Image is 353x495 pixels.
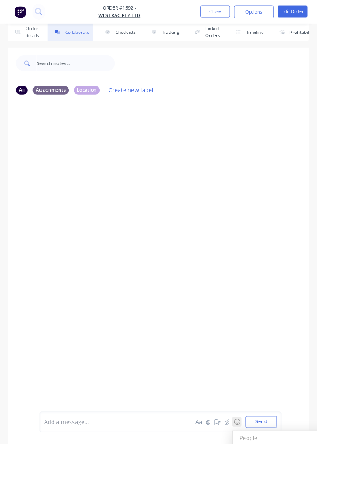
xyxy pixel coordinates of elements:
button: Linked Orders [209,26,249,46]
input: Search notes... [41,62,128,79]
button: @ [227,465,237,476]
button: Close [223,6,256,19]
button: Send [274,464,308,477]
button: Create new label [116,94,176,106]
div: Attachments [36,96,77,105]
button: Collaborate [53,26,104,46]
div: All [18,96,31,105]
a: WesTrac Pty Ltd [110,13,157,21]
button: Aa [216,465,227,476]
button: Order details [9,26,48,46]
button: Checklists [109,26,155,46]
button: ☺ [259,465,269,476]
button: Options [261,6,305,20]
img: Factory [16,7,29,20]
span: Order #1592 - [110,5,157,13]
div: Location [82,96,111,105]
button: Timeline [255,26,298,46]
button: Tracking [161,26,204,46]
button: Edit Order [309,6,342,19]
